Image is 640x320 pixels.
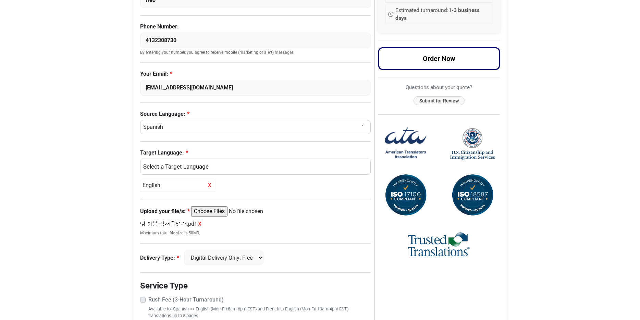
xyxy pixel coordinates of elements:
label: Upload your file/s: [140,207,190,216]
img: American Translators Association Logo [383,122,428,166]
label: Phone Number: [140,23,371,31]
label: Target Language: [140,149,371,157]
button: Submit for Review [414,96,465,106]
img: United States Citizenship and Immigration Services Logo [450,127,495,161]
strong: Rush Fee (3-Hour Turnaround) [148,296,224,303]
img: Trusted Translations Logo [408,231,470,258]
small: Maximum total file size is 50MB. [140,230,371,236]
label: Delivery Type: [140,254,179,262]
div: 남 기본 상세증명서.pdf [140,220,371,228]
h6: Questions about your quote? [378,84,500,90]
span: Estimated turnaround: [395,7,490,23]
small: By entering your number, you agree to receive mobile (marketing or alert) messages [140,50,371,56]
small: Available for Spanish <> English (Mon-Fri 8am-6pm EST) and French to English (Mon-Fri 10am-4pm ES... [148,306,371,319]
img: ISO 17100 Compliant Certification [383,173,428,218]
span: X [206,181,213,189]
label: Your Email: [140,70,371,78]
div: English [144,162,364,171]
div: English [140,179,216,192]
button: Order Now [378,47,500,70]
label: Source Language: [140,110,371,118]
legend: Service Type [140,280,371,292]
img: ISO 18587 Compliant Certification [450,173,495,218]
input: Enter Your Email [140,80,371,96]
span: X [198,221,201,227]
button: English [140,159,371,175]
input: Enter Your Phone Number [140,33,371,48]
